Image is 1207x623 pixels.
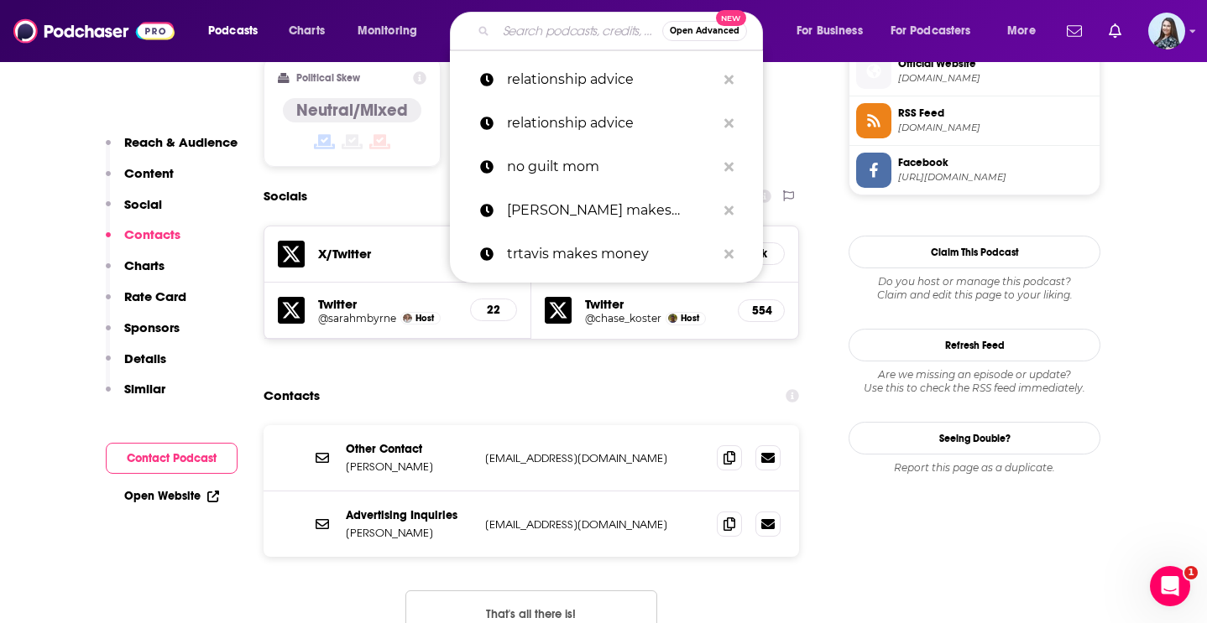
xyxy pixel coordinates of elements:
a: @chase_koster [585,312,661,324]
p: travis makes money [507,189,716,232]
img: Podchaser - Follow, Share and Rate Podcasts [13,15,175,47]
div: Are we missing an episode or update? Use this to check the RSS feed immediately. [849,368,1100,395]
span: Official Website [898,56,1093,71]
button: open menu [995,18,1057,44]
iframe: Intercom live chat [1150,566,1190,606]
a: [PERSON_NAME] makes money [450,189,763,232]
p: Rate Card [124,288,186,304]
p: no guilt mom [507,145,716,189]
h5: Twitter [318,296,457,312]
a: no guilt mom [450,145,763,189]
button: Reach & Audience [106,134,238,165]
img: Chase Kosterlitz [668,314,677,323]
a: RSS Feed[DOMAIN_NAME] [856,103,1093,138]
a: relationship advice [450,101,763,145]
button: Social [106,196,162,227]
img: User Profile [1148,13,1185,49]
button: Claim This Podcast [849,236,1100,268]
a: Show notifications dropdown [1102,17,1128,45]
a: Open Website [124,489,219,503]
button: Sponsors [106,319,180,350]
h5: 22 [484,303,503,317]
p: relationship advice [507,58,716,101]
p: Reach & Audience [124,134,238,150]
span: More [1007,19,1036,43]
p: Charts [124,257,165,273]
button: Contact Podcast [106,443,238,474]
span: Open Advanced [670,27,739,35]
span: Monitoring [358,19,417,43]
h2: Socials [264,180,307,212]
span: Podcasts [208,19,258,43]
span: Host [415,313,434,324]
div: Search podcasts, credits, & more... [466,12,779,50]
button: Similar [106,381,165,412]
span: Logged in as brookefortierpr [1148,13,1185,49]
a: Facebook[URL][DOMAIN_NAME] [856,153,1093,188]
button: Contacts [106,226,180,257]
p: Sponsors [124,319,180,335]
button: Show profile menu [1148,13,1185,49]
span: RSS Feed [898,106,1093,121]
p: Advertising Inquiries [346,508,472,522]
button: open menu [785,18,884,44]
span: 1 [1184,566,1198,579]
span: Facebook [898,155,1093,170]
p: [PERSON_NAME] [346,526,472,540]
img: Sarah Kosterlitz [403,314,412,323]
h4: Neutral/Mixed [296,100,408,121]
a: Charts [278,18,335,44]
button: open menu [880,18,995,44]
p: [EMAIL_ADDRESS][DOMAIN_NAME] [485,517,703,532]
p: trtavis makes money [507,232,716,276]
span: idopodcast.com [898,72,1093,85]
p: relationship advice [507,101,716,145]
button: Charts [106,257,165,288]
h2: Political Skew [296,72,360,84]
span: feeds.megaphone.fm [898,122,1093,134]
button: Rate Card [106,288,186,319]
span: Host [681,313,699,324]
p: Contacts [124,226,180,242]
a: Official Website[DOMAIN_NAME] [856,54,1093,89]
button: Details [106,350,166,382]
a: Seeing Double? [849,422,1100,454]
span: https://www.facebook.com/IDoPodcast [898,171,1093,184]
div: Report this page as a duplicate. [849,461,1100,475]
span: Do you host or manage this podcast? [849,275,1100,288]
p: Details [124,350,166,366]
span: For Podcasters [891,19,971,43]
span: Charts [289,19,325,43]
a: @sarahmbyrne [318,312,396,324]
h5: Twitter [585,296,724,312]
span: New [716,10,746,26]
p: Other Contact [346,442,472,456]
p: [PERSON_NAME] [346,459,472,474]
button: open menu [196,18,280,44]
p: Social [124,196,162,212]
div: Claim and edit this page to your liking. [849,275,1100,302]
button: open menu [346,18,439,44]
a: trtavis makes money [450,232,763,276]
button: Refresh Feed [849,329,1100,361]
span: For Business [797,19,863,43]
a: relationship advice [450,58,763,101]
h5: 554 [752,304,771,318]
a: Show notifications dropdown [1060,17,1089,45]
p: Content [124,165,174,181]
button: Open AdvancedNew [662,21,747,41]
button: Content [106,165,174,196]
h2: Contacts [264,380,320,412]
p: [EMAIL_ADDRESS][DOMAIN_NAME] [485,451,703,465]
h5: X/Twitter [318,246,457,262]
input: Search podcasts, credits, & more... [496,18,662,44]
p: Similar [124,381,165,397]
